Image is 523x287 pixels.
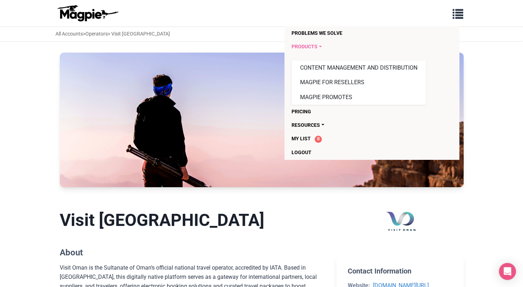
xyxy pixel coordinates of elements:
a: Products [292,40,370,53]
img: logo-ab69f6fb50320c5b225c76a69d11143b.png [55,5,119,22]
h2: About [60,248,325,258]
h1: Visit [GEOGRAPHIC_DATA] [60,210,325,231]
a: Content Management and Distribution [292,60,426,75]
a: Logout [292,146,370,159]
a: Magpie for Resellers [292,75,426,90]
img: Visit Oman logo [366,210,434,233]
span: My List [292,136,311,141]
a: Magpie Promotes [292,90,426,105]
div: Products [292,60,426,105]
div: > > Visit [GEOGRAPHIC_DATA] [55,30,170,38]
a: My List 0 [292,132,370,146]
a: Pricing [292,105,370,118]
a: Problems we solve [292,26,370,40]
div: Open Intercom Messenger [499,263,516,280]
a: All Accounts [55,31,83,37]
span: 0 [315,136,322,143]
a: Operators [85,31,108,37]
h2: Contact Information [348,267,452,275]
img: Visit Oman banner [60,53,464,187]
a: Resources [292,118,370,132]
